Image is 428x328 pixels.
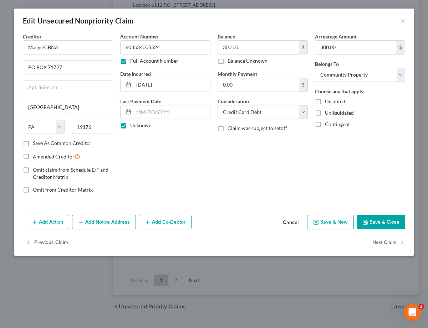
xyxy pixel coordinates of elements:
[139,215,192,230] button: Add Co-Debtor
[134,105,210,119] input: MM/DD/YYYY
[33,167,108,180] span: Omit claim from Schedule E/F and Creditor Matrix
[23,33,42,40] span: Creditor
[325,98,345,104] span: Disputed
[396,41,405,54] div: $
[299,41,307,54] div: $
[315,41,396,54] input: 0.00
[357,215,405,230] button: Save & Close
[299,78,307,92] div: $
[134,78,210,92] input: MM/DD/YYYY
[130,122,152,129] label: Unknown
[33,140,92,147] label: Save As Common Creditor
[277,215,304,230] button: Cancel
[26,215,69,230] button: Add Action
[315,33,357,40] label: Arrearage Amount
[218,33,235,40] label: Balance
[33,187,93,193] span: Omit from Creditor Matrix
[23,40,113,54] input: Search creditor by name...
[23,80,113,94] input: Apt, Suite, etc...
[404,304,421,321] iframe: Intercom live chat
[120,33,159,40] label: Account Number
[228,57,267,64] label: Balance Unknown
[218,70,257,78] label: Monthly Payment
[130,57,178,64] label: Full Account Number
[315,61,339,67] span: Belongs To
[23,16,134,26] div: Edit Unsecured Nonpriority Claim
[72,120,113,134] input: Enter zip...
[23,61,113,74] input: Enter address...
[72,215,136,230] button: Add Notice Address
[120,98,161,105] label: Last Payment Date
[418,304,424,309] span: 3
[120,70,151,78] label: Date Incurred
[325,121,350,127] span: Contingent
[372,235,405,250] button: Next Claim
[228,125,287,131] span: Claim was subject to setoff
[325,110,354,116] span: Unliquidated
[307,215,354,230] button: Save & New
[218,78,299,92] input: 0.00
[26,235,68,250] button: Previous Claim
[120,40,210,54] input: --
[23,100,113,114] input: Enter city...
[400,16,405,25] button: ×
[218,98,249,105] label: Consideration
[315,88,363,95] label: Choose any that apply
[33,153,75,160] span: Amended Creditor
[218,41,299,54] input: 0.00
